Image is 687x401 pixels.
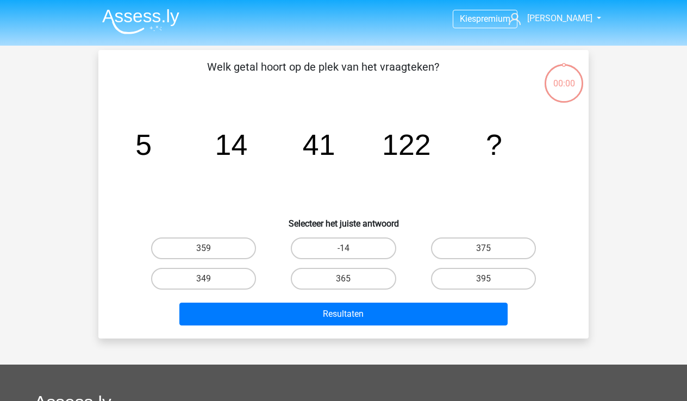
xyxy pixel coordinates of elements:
[116,210,571,229] h6: Selecteer het juiste antwoord
[291,268,396,290] label: 365
[544,63,584,90] div: 00:00
[504,12,594,25] a: [PERSON_NAME]
[151,268,256,290] label: 349
[291,237,396,259] label: -14
[431,268,536,290] label: 395
[151,237,256,259] label: 359
[179,303,508,325] button: Resultaten
[486,128,502,161] tspan: ?
[116,59,530,91] p: Welk getal hoort op de plek van het vraagteken?
[382,128,431,161] tspan: 122
[476,14,510,24] span: premium
[135,128,152,161] tspan: 5
[431,237,536,259] label: 375
[527,13,592,23] span: [PERSON_NAME]
[460,14,476,24] span: Kies
[453,11,517,26] a: Kiespremium
[102,9,179,34] img: Assessly
[303,128,335,161] tspan: 41
[215,128,248,161] tspan: 14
